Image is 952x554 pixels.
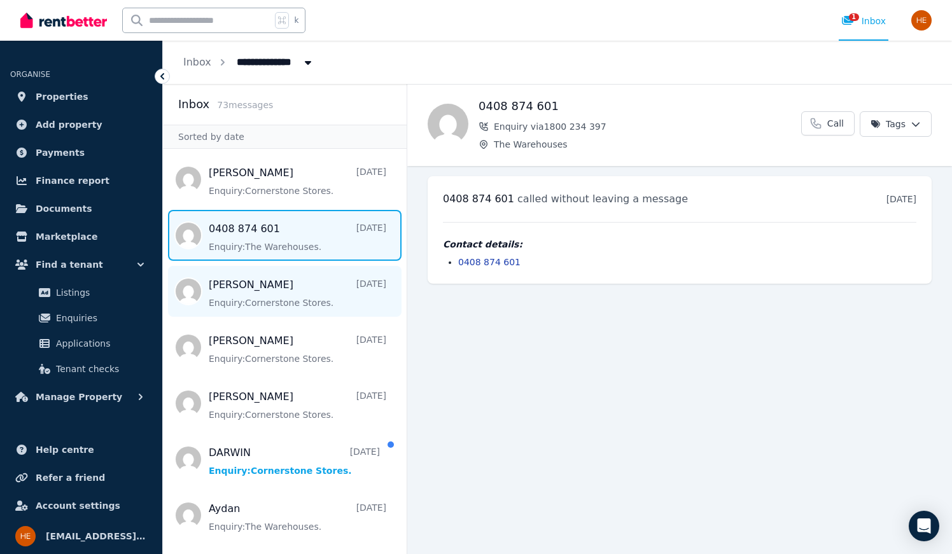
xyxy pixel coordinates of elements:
img: 0408 874 601 [428,104,468,144]
span: Payments [36,145,85,160]
button: Manage Property [10,384,152,410]
a: Listings [15,280,147,305]
a: Finance report [10,168,152,193]
a: Marketplace [10,224,152,249]
nav: Breadcrumb [163,41,335,84]
span: Call [827,117,844,130]
span: Documents [36,201,92,216]
span: Manage Property [36,389,122,405]
a: Enquiries [15,305,147,331]
span: Finance report [36,173,109,188]
h2: Inbox [178,95,209,113]
a: Aydan[DATE]Enquiry:The Warehouses. [209,501,386,533]
a: 0408 874 601[DATE]Enquiry:The Warehouses. [209,221,386,253]
span: Help centre [36,442,94,457]
div: Inbox [841,15,886,27]
time: [DATE] [886,194,916,204]
span: Marketplace [36,229,97,244]
div: Open Intercom Messenger [909,511,939,541]
img: hello@cornerstonestores.com [15,526,36,546]
span: Tags [871,118,906,130]
div: Sorted by date [163,125,407,149]
span: [EMAIL_ADDRESS][DOMAIN_NAME] [46,529,147,544]
span: Account settings [36,498,120,513]
span: Applications [56,336,142,351]
span: Tenant checks [56,361,142,377]
span: 0408 874 601 [443,193,514,205]
a: [PERSON_NAME][DATE]Enquiry:Cornerstone Stores. [209,277,386,309]
a: Help centre [10,437,152,462]
a: DARWIN[DATE]Enquiry:Cornerstone Stores. [209,445,380,477]
span: Add property [36,117,102,132]
span: 73 message s [217,100,273,110]
span: Enquiries [56,310,142,326]
h1: 0408 874 601 [479,97,801,115]
span: k [294,15,298,25]
a: Properties [10,84,152,109]
button: Tags [860,111,932,137]
span: Find a tenant [36,257,103,272]
span: Properties [36,89,88,104]
a: Tenant checks [15,356,147,382]
a: Inbox [183,56,211,68]
a: Add property [10,112,152,137]
span: called without leaving a message [517,193,688,205]
img: RentBetter [20,11,107,30]
span: The Warehouses [494,138,801,151]
img: hello@cornerstonestores.com [911,10,932,31]
a: [PERSON_NAME][DATE]Enquiry:Cornerstone Stores. [209,165,386,197]
a: Refer a friend [10,465,152,490]
a: Account settings [10,493,152,518]
a: [PERSON_NAME][DATE]Enquiry:Cornerstone Stores. [209,389,386,421]
a: [PERSON_NAME][DATE]Enquiry:Cornerstone Stores. [209,333,386,365]
h4: Contact details: [443,238,916,251]
a: Documents [10,196,152,221]
a: Payments [10,140,152,165]
button: Find a tenant [10,252,152,277]
span: Refer a friend [36,470,105,485]
a: Call [801,111,855,135]
a: Applications [15,331,147,356]
span: ORGANISE [10,70,50,79]
span: 1 [849,13,859,21]
span: Listings [56,285,142,300]
span: Enquiry via 1800 234 397 [494,120,801,133]
a: 0408 874 601 [458,257,521,267]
